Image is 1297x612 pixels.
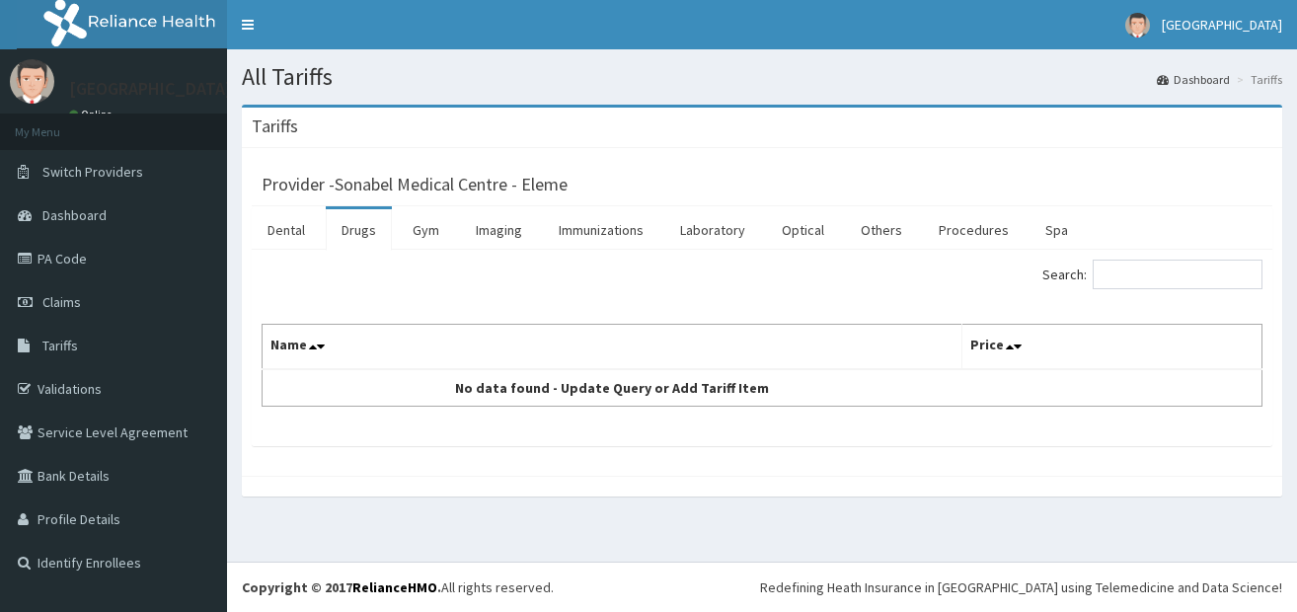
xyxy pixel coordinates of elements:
[543,209,659,251] a: Immunizations
[962,325,1262,370] th: Price
[326,209,392,251] a: Drugs
[242,64,1282,90] h1: All Tariffs
[1093,260,1262,289] input: Search:
[262,176,568,193] h3: Provider - Sonabel Medical Centre - Eleme
[42,163,143,181] span: Switch Providers
[69,80,232,98] p: [GEOGRAPHIC_DATA]
[1157,71,1230,88] a: Dashboard
[1162,16,1282,34] span: [GEOGRAPHIC_DATA]
[242,578,441,596] strong: Copyright © 2017 .
[923,209,1025,251] a: Procedures
[10,59,54,104] img: User Image
[42,206,107,224] span: Dashboard
[664,209,761,251] a: Laboratory
[1042,260,1262,289] label: Search:
[1232,71,1282,88] li: Tariffs
[760,577,1282,597] div: Redefining Heath Insurance in [GEOGRAPHIC_DATA] using Telemedicine and Data Science!
[1125,13,1150,38] img: User Image
[352,578,437,596] a: RelianceHMO
[42,293,81,311] span: Claims
[1030,209,1084,251] a: Spa
[397,209,455,251] a: Gym
[69,108,116,121] a: Online
[252,209,321,251] a: Dental
[263,325,962,370] th: Name
[460,209,538,251] a: Imaging
[252,117,298,135] h3: Tariffs
[766,209,840,251] a: Optical
[845,209,918,251] a: Others
[227,562,1297,612] footer: All rights reserved.
[42,337,78,354] span: Tariffs
[263,369,962,407] td: No data found - Update Query or Add Tariff Item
